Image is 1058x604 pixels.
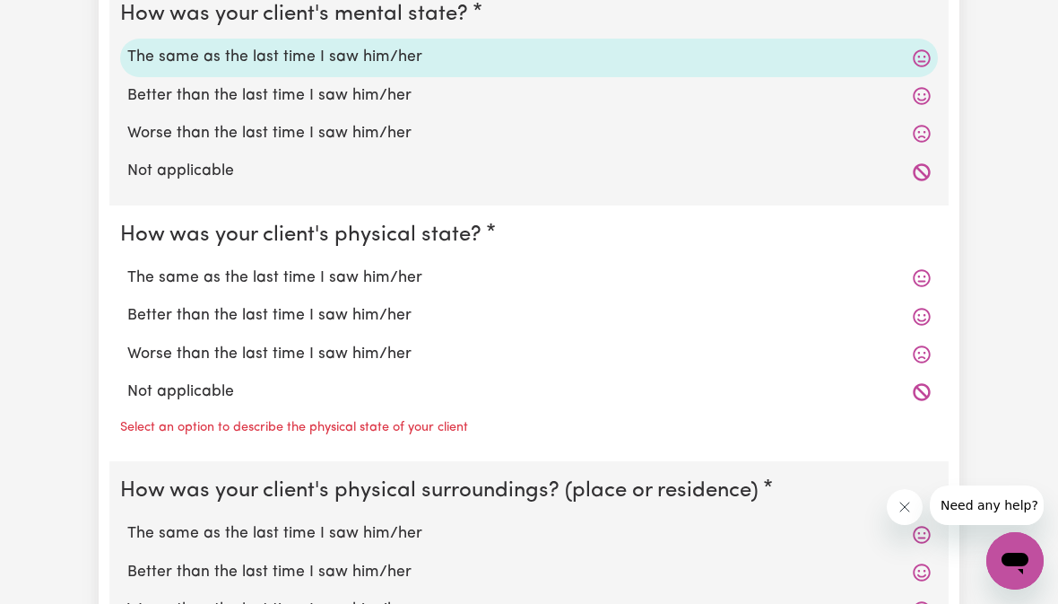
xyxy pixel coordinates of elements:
legend: How was your client's physical state? [120,220,489,252]
label: Not applicable [127,160,931,183]
iframe: Button to launch messaging window [986,532,1044,590]
label: Better than the last time I saw him/her [127,304,931,328]
label: Better than the last time I saw him/her [127,84,931,108]
iframe: Message from company [930,486,1044,525]
label: The same as the last time I saw him/her [127,522,931,546]
label: The same as the last time I saw him/her [127,267,931,290]
label: Not applicable [127,381,931,404]
p: Select an option to describe the physical state of your client [120,418,468,438]
label: Worse than the last time I saw him/her [127,122,931,145]
label: Worse than the last time I saw him/her [127,343,931,366]
legend: How was your client's physical surroundings? (place or residence) [120,476,766,508]
label: The same as the last time I saw him/her [127,46,931,69]
iframe: Close message [887,489,923,525]
label: Better than the last time I saw him/her [127,561,931,584]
